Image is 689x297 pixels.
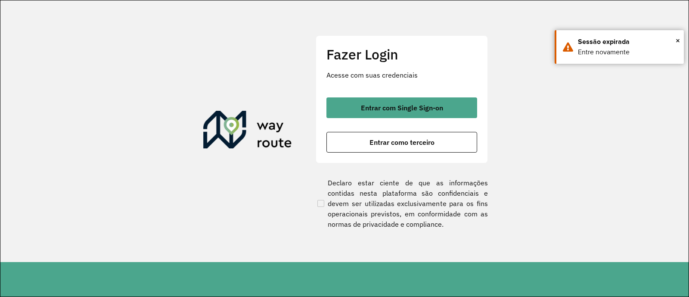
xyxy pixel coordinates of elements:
span: Entrar com Single Sign-on [361,104,443,111]
span: × [676,34,680,47]
div: Sessão expirada [578,37,677,47]
span: Entrar como terceiro [369,139,435,146]
img: Roteirizador AmbevTech [203,111,292,152]
h2: Fazer Login [326,46,477,63]
p: Acesse com suas credenciais [326,70,477,80]
div: Entre novamente [578,47,677,57]
label: Declaro estar ciente de que as informações contidas nesta plataforma são confidenciais e devem se... [316,178,488,229]
button: button [326,132,477,153]
button: Close [676,34,680,47]
button: button [326,97,477,118]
